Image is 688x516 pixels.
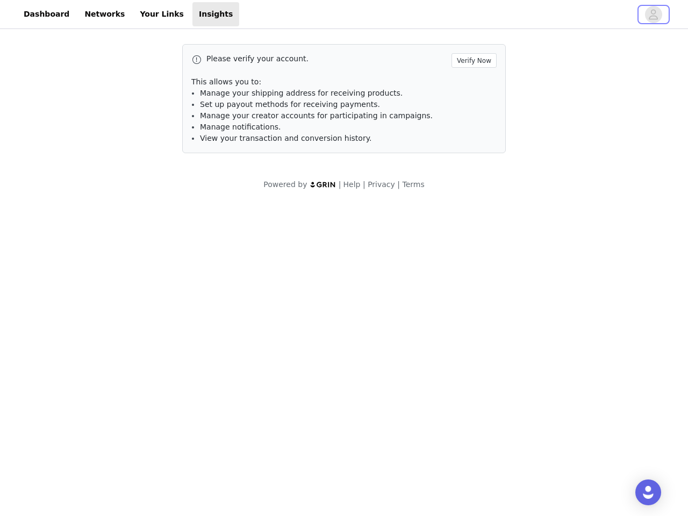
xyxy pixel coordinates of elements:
button: Verify Now [451,53,497,68]
a: Dashboard [17,2,76,26]
a: Your Links [133,2,190,26]
div: avatar [648,6,658,23]
span: | [397,180,400,189]
span: View your transaction and conversion history. [200,134,371,142]
div: Open Intercom Messenger [635,479,661,505]
span: Manage your shipping address for receiving products. [200,89,403,97]
span: Manage your creator accounts for participating in campaigns. [200,111,433,120]
a: Help [343,180,361,189]
a: Insights [192,2,239,26]
span: Powered by [263,180,307,189]
a: Privacy [368,180,395,189]
span: Set up payout methods for receiving payments. [200,100,380,109]
span: | [339,180,341,189]
p: Please verify your account. [206,53,447,64]
img: logo [310,181,336,188]
span: Manage notifications. [200,123,281,131]
p: This allows you to: [191,76,497,88]
a: Networks [78,2,131,26]
span: | [363,180,365,189]
a: Terms [402,180,424,189]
